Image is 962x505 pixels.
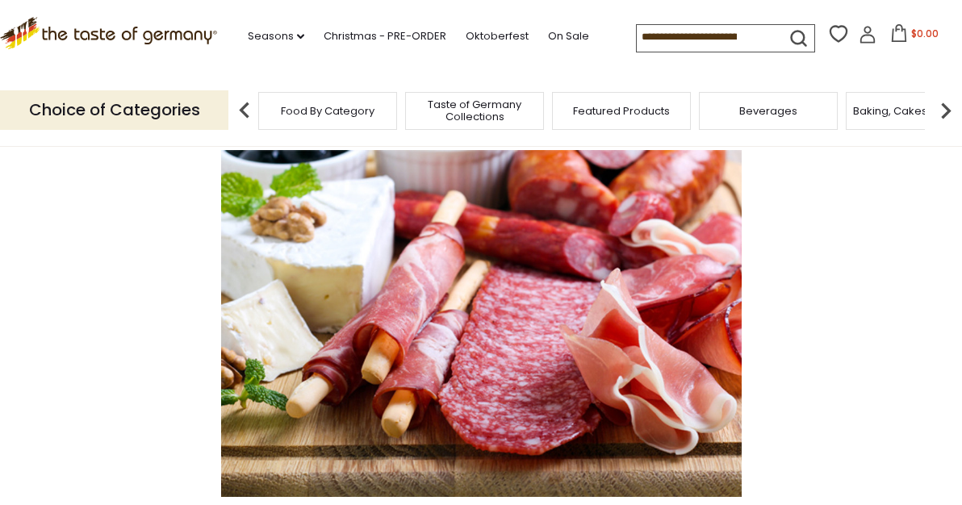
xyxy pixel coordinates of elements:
[911,27,939,40] span: $0.00
[281,105,374,117] a: Food By Category
[573,105,670,117] a: Featured Products
[228,94,261,127] img: previous arrow
[324,27,446,45] a: Christmas - PRE-ORDER
[930,94,962,127] img: next arrow
[739,105,797,117] a: Beverages
[410,98,539,123] a: Taste of Germany Collections
[248,27,304,45] a: Seasons
[880,24,948,48] button: $0.00
[221,150,742,497] img: 65 German Delicacies For Your Charcuterie Board
[548,27,589,45] a: On Sale
[466,27,529,45] a: Oktoberfest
